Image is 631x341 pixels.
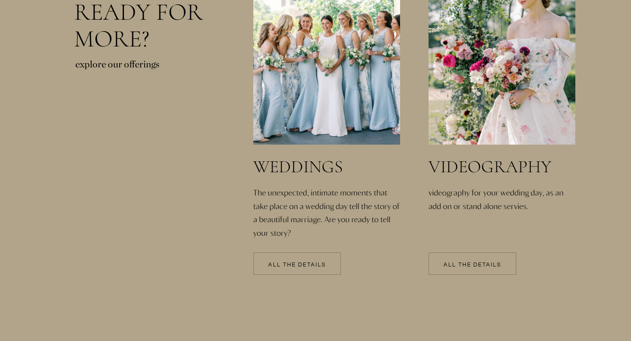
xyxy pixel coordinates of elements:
a: The unexpected, intimate moments that take place on a wedding day tell the story of a beautiful m... [253,186,402,224]
a: weddings [253,158,408,176]
a: videography for your wedding day, as an add on or stand alone servies. [429,186,578,247]
a: All the details [253,262,341,268]
a: videography [429,158,575,176]
p: explore our offerings [75,57,173,79]
a: All the details [429,262,516,268]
